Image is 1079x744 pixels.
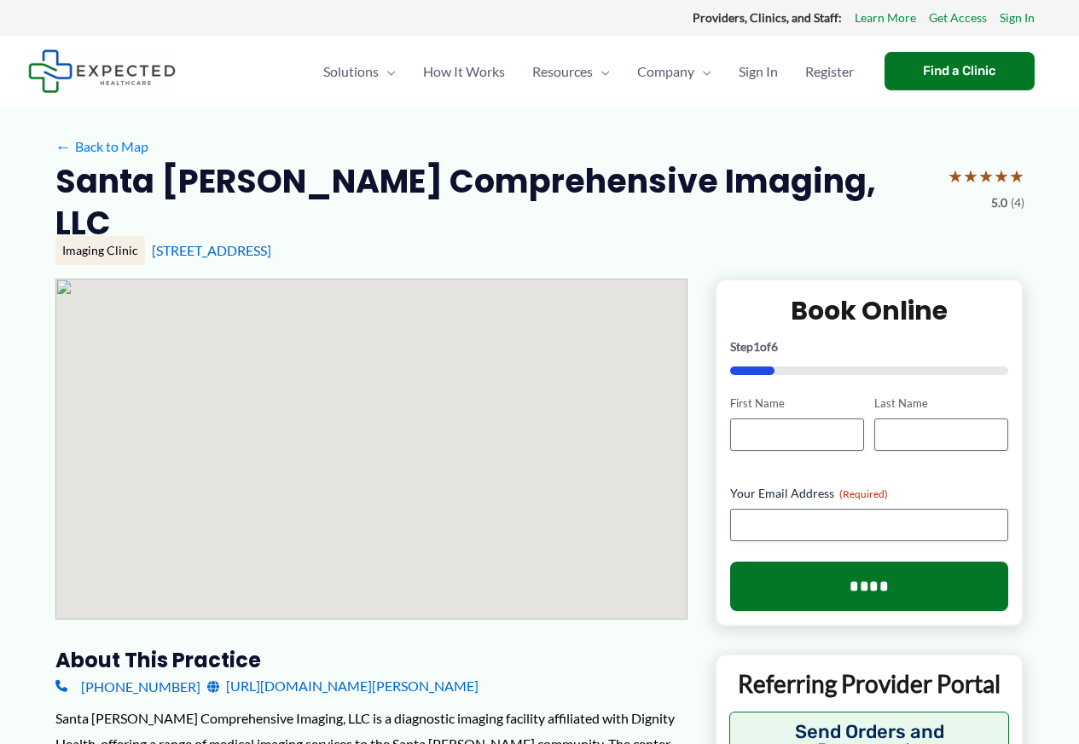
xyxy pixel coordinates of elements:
a: ResourcesMenu Toggle [519,42,624,101]
a: SolutionsMenu Toggle [310,42,409,101]
a: Find a Clinic [885,52,1035,90]
a: Get Access [929,7,987,29]
a: ←Back to Map [55,134,148,159]
span: Menu Toggle [379,42,396,101]
span: Sign In [739,42,778,101]
span: ★ [1009,160,1024,192]
span: Menu Toggle [694,42,711,101]
span: 5.0 [991,192,1007,214]
a: Register [792,42,867,101]
span: ★ [994,160,1009,192]
h2: Santa [PERSON_NAME] Comprehensive Imaging, LLC [55,160,934,245]
h3: About this practice [55,647,687,673]
a: [STREET_ADDRESS] [152,242,271,258]
h2: Book Online [730,294,1009,327]
a: [URL][DOMAIN_NAME][PERSON_NAME] [207,673,479,699]
span: ★ [963,160,978,192]
a: [PHONE_NUMBER] [55,673,200,699]
img: Expected Healthcare Logo - side, dark font, small [28,49,176,93]
span: Menu Toggle [593,42,610,101]
nav: Primary Site Navigation [310,42,867,101]
a: Sign In [725,42,792,101]
a: Learn More [855,7,916,29]
span: Solutions [323,42,379,101]
span: Resources [532,42,593,101]
p: Referring Provider Portal [729,668,1010,699]
label: First Name [730,395,864,412]
span: Company [637,42,694,101]
label: Your Email Address [730,485,1009,502]
label: Last Name [874,395,1008,412]
strong: Providers, Clinics, and Staff: [693,10,842,25]
a: Sign In [1000,7,1035,29]
a: How It Works [409,42,519,101]
span: ← [55,138,72,154]
div: Imaging Clinic [55,236,145,265]
span: 1 [753,339,760,354]
span: How It Works [423,42,505,101]
span: ★ [948,160,963,192]
span: ★ [978,160,994,192]
p: Step of [730,341,1009,353]
span: (Required) [839,487,888,500]
span: Register [805,42,854,101]
a: CompanyMenu Toggle [624,42,725,101]
span: (4) [1011,192,1024,214]
span: 6 [771,339,778,354]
